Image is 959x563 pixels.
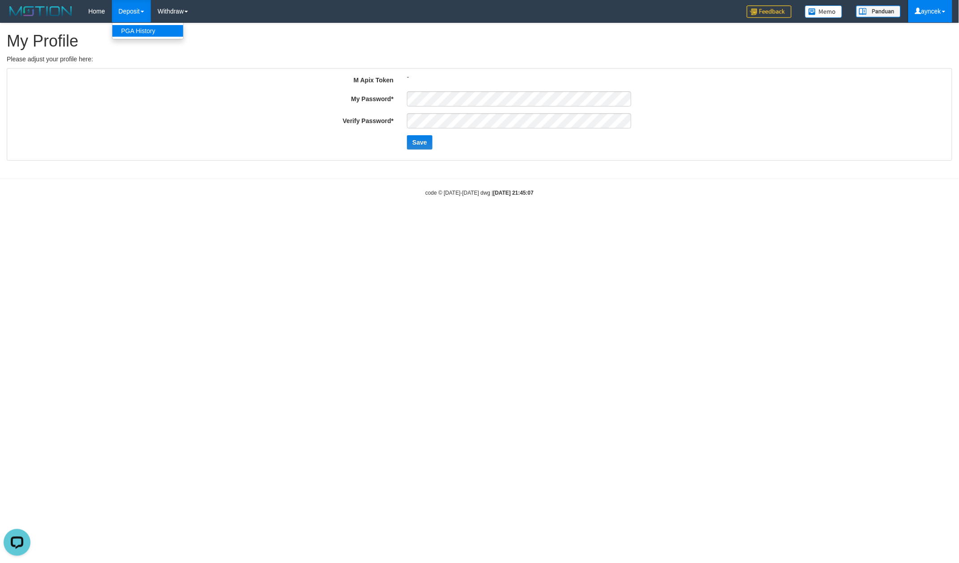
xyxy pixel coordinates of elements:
label: My Password* [321,91,400,103]
button: Save [407,135,432,149]
p: Please adjust your profile here: [7,55,952,64]
img: Feedback.jpg [747,5,792,18]
span: - [407,70,409,84]
a: PGA History [112,25,183,37]
label: M Apix Token [321,73,400,85]
button: Open LiveChat chat widget [4,4,30,30]
span: Save [412,139,427,146]
img: Button%20Memo.svg [805,5,843,18]
img: panduan.png [856,5,901,17]
label: Verify Password* [321,113,400,125]
img: MOTION_logo.png [7,4,75,18]
h1: My Profile [7,32,952,50]
small: code © [DATE]-[DATE] dwg | [425,190,534,196]
strong: [DATE] 21:45:07 [493,190,534,196]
